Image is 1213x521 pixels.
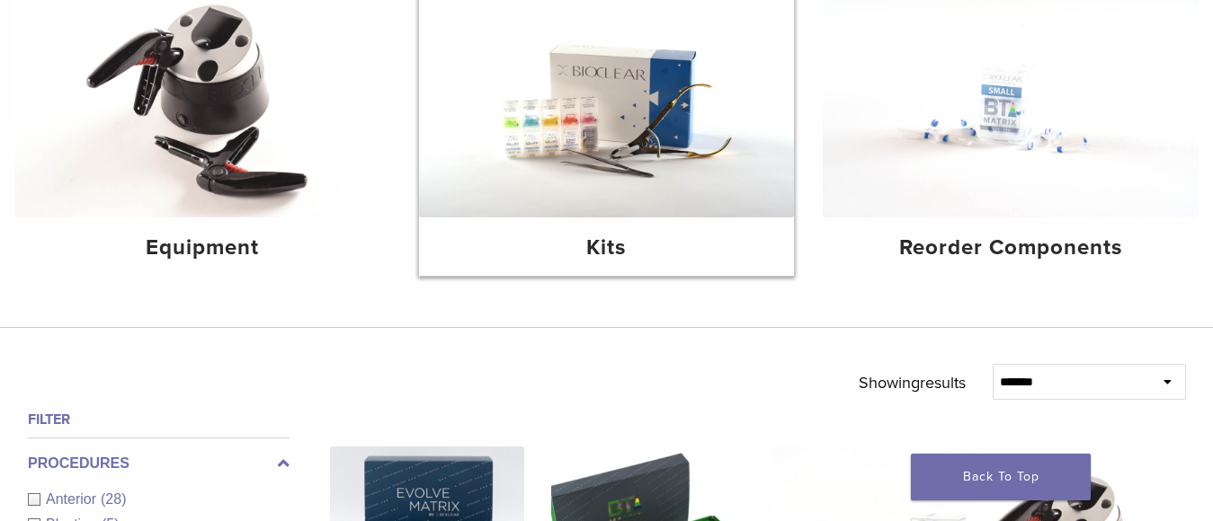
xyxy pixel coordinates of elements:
h4: Filter [28,409,290,430]
span: (28) [101,491,126,507]
h4: Equipment [29,232,376,264]
label: Procedures [28,453,290,474]
h4: Reorder Components [837,232,1184,264]
h4: Kits [433,232,780,264]
a: Back To Top [911,454,1091,500]
p: Showing results [859,364,966,402]
span: Anterior [46,491,101,507]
